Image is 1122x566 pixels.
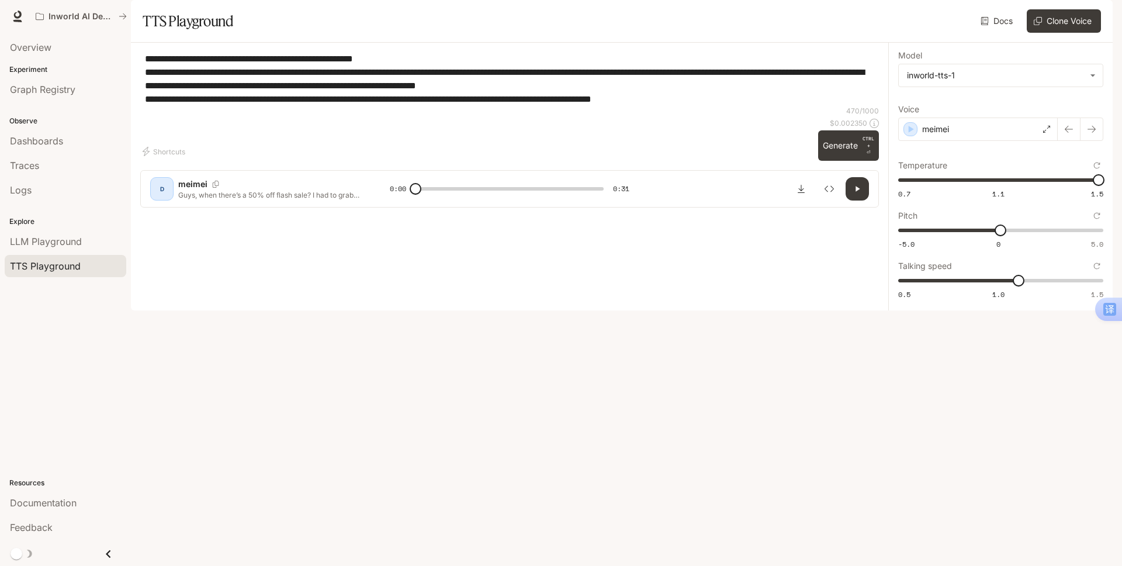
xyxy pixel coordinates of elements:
[153,180,171,198] div: D
[1090,159,1103,172] button: Reset to default
[140,142,190,161] button: Shortcuts
[922,123,949,135] p: meimei
[898,189,910,199] span: 0.7
[898,262,952,270] p: Talking speed
[1027,9,1101,33] button: Clone Voice
[907,70,1084,81] div: inworld-tts-1
[178,190,362,200] p: Guys, when there’s a 50% off flash sale? I had to grab extra—trust me. This Bluetooth speaker wit...
[49,12,114,22] p: Inworld AI Demos
[898,239,915,249] span: -5.0
[978,9,1017,33] a: Docs
[143,9,233,33] h1: TTS Playground
[992,189,1005,199] span: 1.1
[846,106,879,116] p: 470 / 1000
[863,135,874,149] p: CTRL +
[898,105,919,113] p: Voice
[898,161,947,170] p: Temperature
[818,177,841,201] button: Inspect
[818,130,879,161] button: GenerateCTRL +⏎
[830,118,867,128] p: $ 0.002350
[613,183,629,195] span: 0:31
[899,64,1103,87] div: inworld-tts-1
[898,51,922,60] p: Model
[898,212,917,220] p: Pitch
[1091,189,1103,199] span: 1.5
[390,183,406,195] span: 0:00
[1090,260,1103,272] button: Reset to default
[789,177,813,201] button: Download audio
[863,135,874,156] p: ⏎
[1091,239,1103,249] span: 5.0
[30,5,132,28] button: All workspaces
[898,289,910,299] span: 0.5
[1090,209,1103,222] button: Reset to default
[992,289,1005,299] span: 1.0
[207,181,224,188] button: Copy Voice ID
[996,239,1000,249] span: 0
[178,178,207,190] p: meimei
[1091,289,1103,299] span: 1.5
